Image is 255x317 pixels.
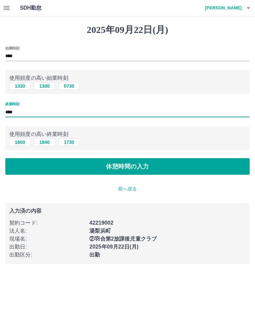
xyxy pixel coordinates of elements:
[5,158,250,175] button: 休憩時間の入力
[9,208,246,214] p: 入力済の内容
[9,235,85,243] p: 現場名 :
[89,228,111,234] b: 湯梨浜町
[9,251,85,259] p: 出勤区分 :
[5,46,19,51] label: 始業時刻
[89,236,157,242] b: ②羽合第2放課後児童クラブ
[5,185,250,192] p: 前へ戻る
[89,244,138,250] b: 2025年09月22日(月)
[5,24,250,36] h1: 2025年09月22日(月)
[9,82,31,90] button: 1330
[9,130,246,138] p: 使用頻度の高い終業時刻
[9,138,31,146] button: 1800
[9,243,85,251] p: 出勤日 :
[9,74,246,82] p: 使用頻度の高い始業時刻
[5,102,19,107] label: 終業時刻
[34,138,55,146] button: 1840
[58,138,80,146] button: 1730
[58,82,80,90] button: 0730
[34,82,55,90] button: 1300
[9,219,85,227] p: 契約コード :
[9,227,85,235] p: 法人名 :
[89,220,113,226] b: 42219002
[89,252,100,258] b: 出勤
